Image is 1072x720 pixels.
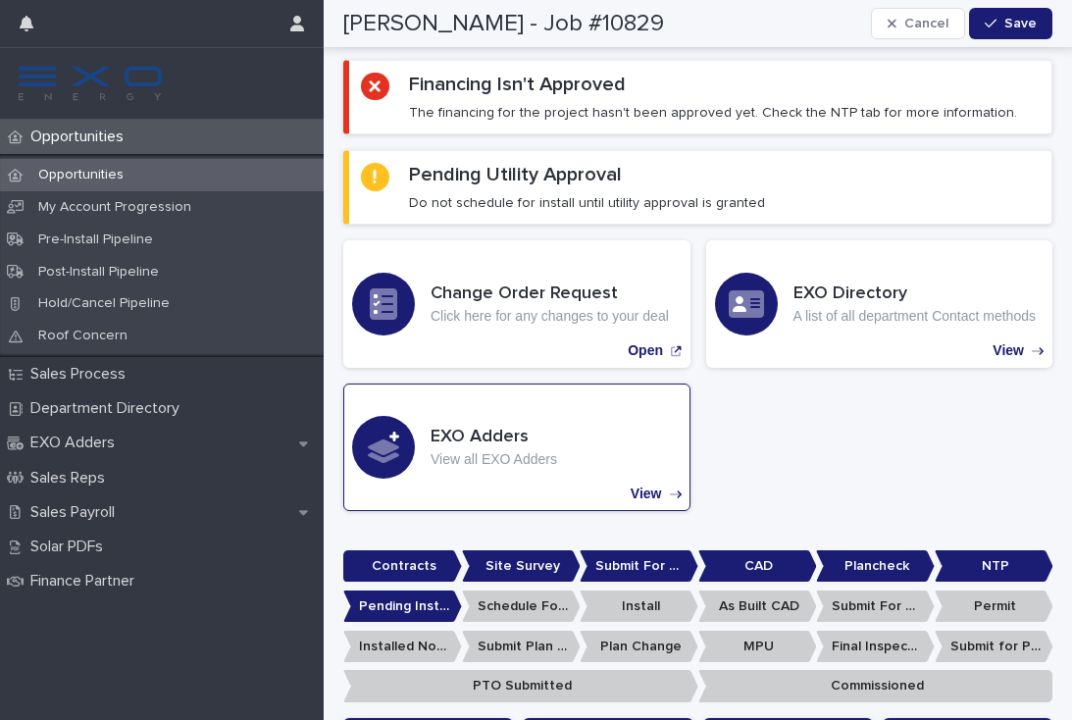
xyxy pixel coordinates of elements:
[431,308,669,325] p: Click here for any changes to your deal
[343,384,690,511] a: View
[23,328,143,344] p: Roof Concern
[816,591,935,623] p: Submit For Permit
[431,451,557,468] p: View all EXO Adders
[23,295,185,312] p: Hold/Cancel Pipeline
[462,631,581,663] p: Submit Plan Change
[23,167,139,183] p: Opportunities
[23,199,207,216] p: My Account Progression
[409,104,1017,122] p: The financing for the project hasn't been approved yet. Check the NTP tab for more information.
[698,550,817,583] p: CAD
[409,163,622,186] h2: Pending Utility Approval
[23,264,175,281] p: Post-Install Pipeline
[462,550,581,583] p: Site Survey
[23,469,121,488] p: Sales Reps
[628,342,663,359] p: Open
[343,240,690,368] a: Open
[462,591,581,623] p: Schedule For Install
[23,231,169,248] p: Pre-Install Pipeline
[816,631,935,663] p: Final Inspection
[793,283,1036,305] h3: EXO Directory
[935,631,1053,663] p: Submit for PTO
[343,670,698,702] p: PTO Submitted
[23,538,119,556] p: Solar PDFs
[16,64,165,103] img: FKS5r6ZBThi8E5hshIGi
[23,434,130,452] p: EXO Adders
[23,503,130,522] p: Sales Payroll
[1004,17,1037,30] span: Save
[343,550,462,583] p: Contracts
[706,240,1053,368] a: View
[631,486,662,502] p: View
[23,365,141,384] p: Sales Process
[935,550,1053,583] p: NTP
[580,550,698,583] p: Submit For CAD
[698,631,817,663] p: MPU
[343,10,664,38] h2: [PERSON_NAME] - Job #10829
[698,670,1053,702] p: Commissioned
[409,194,765,212] p: Do not schedule for install until utility approval is granted
[935,591,1053,623] p: Permit
[23,572,150,591] p: Finance Partner
[993,342,1024,359] p: View
[580,591,698,623] p: Install
[431,427,557,448] h3: EXO Adders
[793,308,1036,325] p: A list of all department Contact methods
[816,550,935,583] p: Plancheck
[23,128,139,146] p: Opportunities
[23,399,195,418] p: Department Directory
[580,631,698,663] p: Plan Change
[969,8,1052,39] button: Save
[871,8,965,39] button: Cancel
[431,283,669,305] h3: Change Order Request
[698,591,817,623] p: As Built CAD
[343,631,462,663] p: Installed No Permit
[409,73,626,96] h2: Financing Isn't Approved
[904,17,948,30] span: Cancel
[343,591,462,623] p: Pending Install Task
